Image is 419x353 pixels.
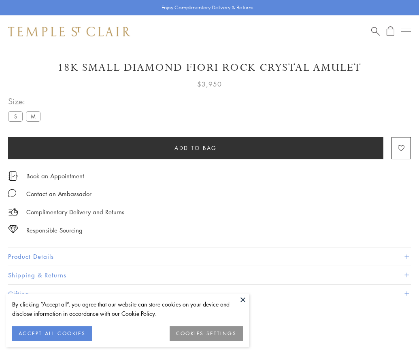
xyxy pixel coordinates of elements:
h1: 18K Small Diamond Fiori Rock Crystal Amulet [8,61,411,75]
button: Add to bag [8,137,383,159]
button: COOKIES SETTINGS [170,326,243,341]
div: Responsible Sourcing [26,225,83,235]
label: M [26,111,40,121]
p: Complimentary Delivery and Returns [26,207,124,217]
a: Open Shopping Bag [387,26,394,36]
img: icon_appointment.svg [8,171,18,181]
p: Enjoy Complimentary Delivery & Returns [162,4,253,12]
img: Temple St. Clair [8,27,130,36]
a: Book an Appointment [26,171,84,180]
label: S [8,111,23,121]
img: MessageIcon-01_2.svg [8,189,16,197]
span: $3,950 [197,79,222,89]
button: Open navigation [401,27,411,36]
a: Search [371,26,380,36]
img: icon_delivery.svg [8,207,18,217]
button: ACCEPT ALL COOKIES [12,326,92,341]
span: Size: [8,95,44,108]
span: Add to bag [174,144,217,152]
button: Shipping & Returns [8,266,411,284]
button: Gifting [8,285,411,303]
button: Product Details [8,247,411,266]
div: By clicking “Accept all”, you agree that our website can store cookies on your device and disclos... [12,300,243,318]
img: icon_sourcing.svg [8,225,18,233]
div: Contact an Ambassador [26,189,91,199]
